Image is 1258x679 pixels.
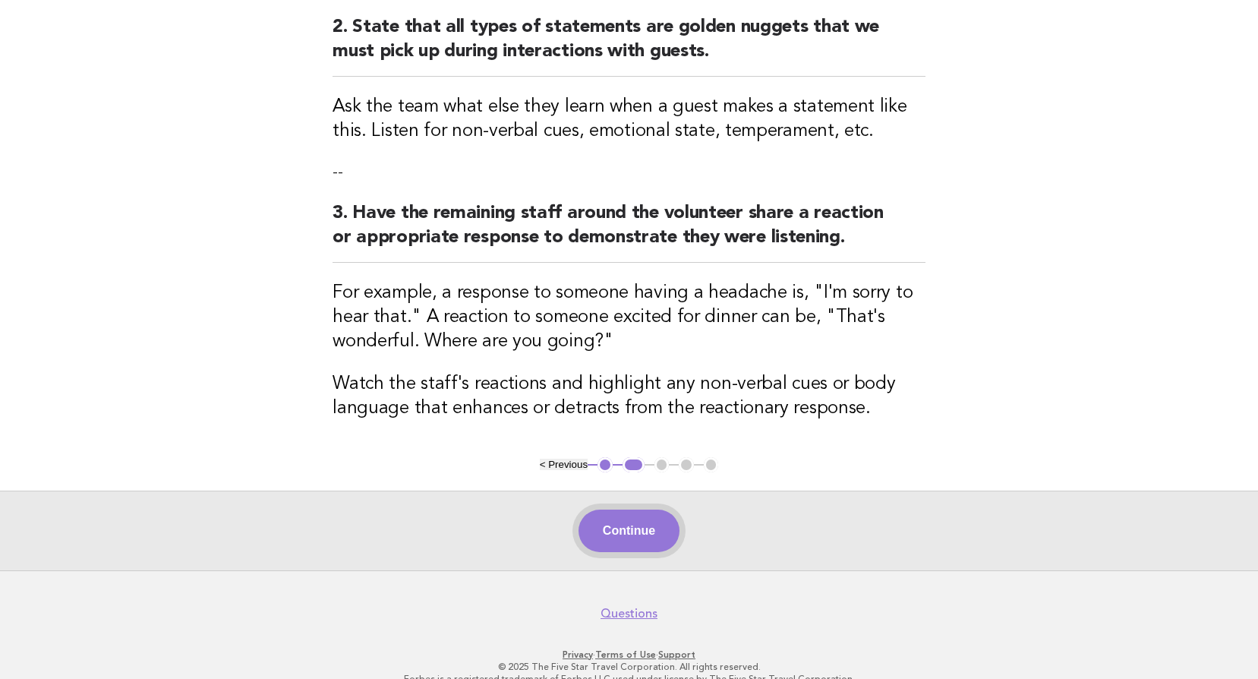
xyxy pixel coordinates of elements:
[601,606,657,621] a: Questions
[579,510,679,552] button: Continue
[333,281,925,354] h3: For example, a response to someone having a headache is, "I'm sorry to hear that." A reaction to ...
[595,649,656,660] a: Terms of Use
[333,15,925,77] h2: 2. State that all types of statements are golden nuggets that we must pick up during interactions...
[333,162,925,183] p: --
[165,661,1094,673] p: © 2025 The Five Star Travel Corporation. All rights reserved.
[333,201,925,263] h2: 3. Have the remaining staff around the volunteer share a reaction or appropriate response to demo...
[658,649,695,660] a: Support
[333,372,925,421] h3: Watch the staff's reactions and highlight any non-verbal cues or body language that enhances or d...
[165,649,1094,661] p: · ·
[563,649,593,660] a: Privacy
[623,457,645,472] button: 2
[333,95,925,144] h3: Ask the team what else they learn when a guest makes a statement like this. Listen for non-verbal...
[540,459,588,470] button: < Previous
[597,457,613,472] button: 1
